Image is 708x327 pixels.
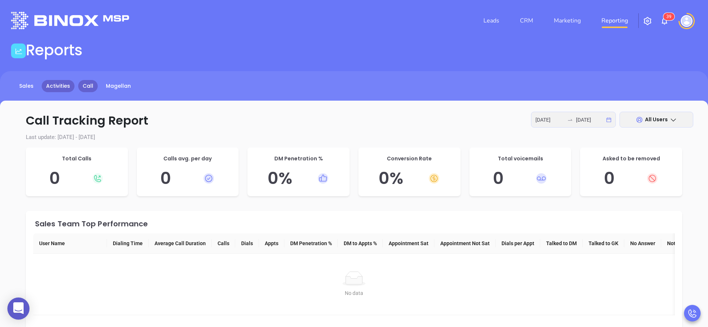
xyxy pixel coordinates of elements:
a: Call [78,80,98,92]
th: Dials [235,233,259,254]
a: Activities [42,80,74,92]
h5: 0 [587,168,675,188]
h5: 0 % [366,168,453,188]
th: Talked to GK [583,233,624,254]
h5: 0 [33,168,121,188]
img: iconNotification [660,17,669,25]
span: 9 [669,14,671,19]
p: Total Calls [33,155,121,163]
th: User Name [33,233,107,254]
span: to [567,117,573,123]
span: 3 [666,14,669,19]
input: End date [576,116,605,124]
a: Sales [15,80,38,92]
th: DM to Appts % [338,233,383,254]
h1: Reports [26,41,83,59]
a: CRM [517,13,536,28]
th: Not Interested [661,233,707,254]
p: Calls avg. per day [144,155,232,163]
p: DM Penetration % [255,155,342,163]
th: Average Call Duration [149,233,212,254]
th: Appointment Not Sat [434,233,496,254]
a: Magellan [101,80,135,92]
sup: 39 [663,13,674,20]
th: Dialing Time [107,233,149,254]
th: Talked to DM [540,233,583,254]
h5: 0 % [255,168,342,188]
input: Start date [535,116,564,124]
th: Dials per Appt [496,233,540,254]
p: Asked to be removed [587,155,675,163]
th: DM Penetration % [284,233,338,254]
span: swap-right [567,117,573,123]
p: Last update: [DATE] - [DATE] [15,133,693,142]
p: Conversion Rate [366,155,453,163]
img: user [681,15,693,27]
h5: 0 [477,168,564,188]
div: Sales Team Top Performance [35,220,675,227]
a: Leads [480,13,502,28]
p: Call Tracking Report [15,112,693,129]
span: All Users [645,116,668,123]
div: No data [42,289,666,297]
th: Calls [212,233,235,254]
img: iconSetting [643,17,652,25]
h5: 0 [144,168,232,188]
th: Appts [259,233,284,254]
th: No Answer [624,233,661,254]
a: Reporting [598,13,631,28]
a: Marketing [551,13,584,28]
th: Appointment Sat [383,233,434,254]
p: Total voicemails [477,155,564,163]
img: logo [11,12,129,29]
